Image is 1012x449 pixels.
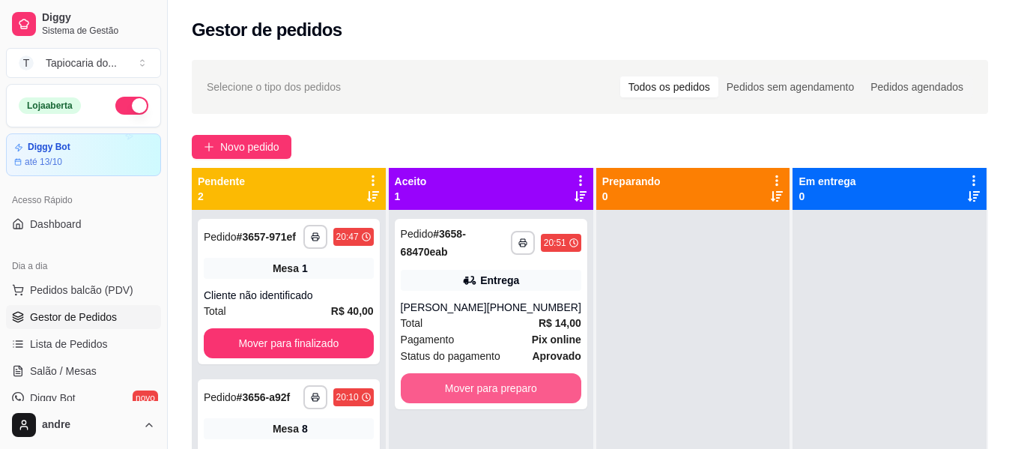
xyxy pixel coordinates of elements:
a: Diggy Botaté 13/10 [6,133,161,176]
strong: # 3657-971ef [237,231,296,243]
span: Total [401,315,423,331]
a: Lista de Pedidos [6,332,161,356]
span: Status do pagamento [401,348,500,364]
div: 1 [302,261,308,276]
span: andre [42,418,137,432]
span: Salão / Mesas [30,364,97,379]
button: Novo pedido [192,135,291,159]
span: Sistema de Gestão [42,25,155,37]
p: 0 [799,189,855,204]
span: Pedido [204,231,237,243]
div: Tapiocaria do ... [46,55,117,70]
a: Salão / Mesas [6,359,161,383]
div: 20:47 [336,231,359,243]
div: Dia a dia [6,254,161,278]
span: Lista de Pedidos [30,337,108,352]
article: até 13/10 [25,156,62,168]
span: T [19,55,34,70]
span: Pedido [401,228,434,240]
button: Pedidos balcão (PDV) [6,278,161,302]
strong: R$ 40,00 [331,305,374,317]
p: Aceito [395,174,427,189]
span: Pedido [204,391,237,403]
button: Mover para finalizado [204,328,374,358]
p: 0 [602,189,661,204]
span: Dashboard [30,217,82,232]
strong: Pix online [532,334,581,346]
span: Selecione o tipo dos pedidos [207,79,341,95]
button: Alterar Status [115,97,148,115]
span: Diggy Bot [30,391,76,406]
span: plus [204,142,214,152]
a: Dashboard [6,212,161,236]
strong: aprovado [532,350,581,362]
p: Preparando [602,174,661,189]
div: Loja aberta [19,97,81,114]
div: Entrega [480,273,519,288]
span: Diggy [42,11,155,25]
strong: # 3658-68470eab [401,228,466,258]
div: 20:51 [544,237,566,249]
div: 8 [302,421,308,436]
p: Em entrega [799,174,855,189]
span: Mesa [273,421,299,436]
a: Diggy Botnovo [6,386,161,410]
p: Pendente [198,174,245,189]
span: Mesa [273,261,299,276]
div: Acesso Rápido [6,188,161,212]
a: DiggySistema de Gestão [6,6,161,42]
strong: R$ 14,00 [539,317,581,329]
div: Pedidos agendados [862,76,972,97]
button: Mover para preparo [401,373,581,403]
p: 1 [395,189,427,204]
div: Cliente não identificado [204,288,374,303]
p: 2 [198,189,245,204]
a: Gestor de Pedidos [6,305,161,329]
h2: Gestor de pedidos [192,18,342,42]
div: 20:10 [336,391,359,403]
strong: # 3656-a92f [237,391,291,403]
article: Diggy Bot [28,142,70,153]
span: Pedidos balcão (PDV) [30,283,133,298]
div: [PHONE_NUMBER] [487,300,581,315]
span: Novo pedido [220,139,279,155]
div: Pedidos sem agendamento [718,76,862,97]
span: Pagamento [401,331,455,348]
div: [PERSON_NAME] [401,300,487,315]
button: Select a team [6,48,161,78]
button: andre [6,407,161,443]
span: Total [204,303,226,319]
span: Gestor de Pedidos [30,310,117,325]
div: Todos os pedidos [620,76,718,97]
